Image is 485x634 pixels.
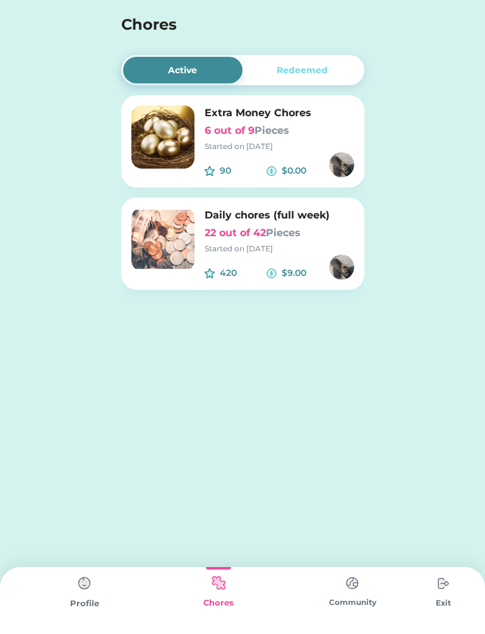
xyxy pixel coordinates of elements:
[220,164,267,177] div: 90
[205,141,354,152] div: Started on [DATE]
[18,597,152,610] div: Profile
[205,105,354,121] h6: Extra Money Chores
[205,166,215,176] img: interface-favorite-star--reward-rating-rate-social-star-media-favorite-like-stars.svg
[131,105,195,169] img: image.png
[431,571,456,596] img: type%3Dchores%2C%20state%3Ddefault.svg
[282,266,329,280] div: $9.00
[419,597,467,609] div: Exit
[205,268,215,278] img: interface-favorite-star--reward-rating-rate-social-star-media-favorite-like-stars.svg
[72,571,97,596] img: type%3Dchores%2C%20state%3Ddefault.svg
[329,152,354,177] img: https%3A%2F%2F1dfc823d71cc564f25c7cc035732a2d8.cdn.bubble.io%2Ff1754094113168x966788797778818000%...
[168,64,197,77] div: Active
[152,597,285,609] div: Chores
[206,571,231,595] img: type%3Dkids%2C%20state%3Dselected.svg
[131,208,195,271] img: image.png
[285,597,419,608] div: Community
[205,208,354,223] h6: Daily chores (full week)
[205,243,354,254] div: Started on [DATE]
[205,123,354,138] h6: 6 out of 9
[266,166,277,176] img: money-cash-dollar-coin--accounting-billing-payment-cash-coin-currency-money-finance.svg
[254,124,289,136] font: Pieces
[121,13,330,36] h4: Chores
[266,268,277,278] img: money-cash-dollar-coin--accounting-billing-payment-cash-coin-currency-money-finance.svg
[266,227,301,239] font: Pieces
[205,225,354,241] h6: 22 out of 42
[329,254,354,280] img: https%3A%2F%2F1dfc823d71cc564f25c7cc035732a2d8.cdn.bubble.io%2Ff1754094113168x966788797778818000%...
[340,571,365,595] img: type%3Dchores%2C%20state%3Ddefault.svg
[282,164,329,177] div: $0.00
[277,64,328,77] div: Redeemed
[220,266,267,280] div: 420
